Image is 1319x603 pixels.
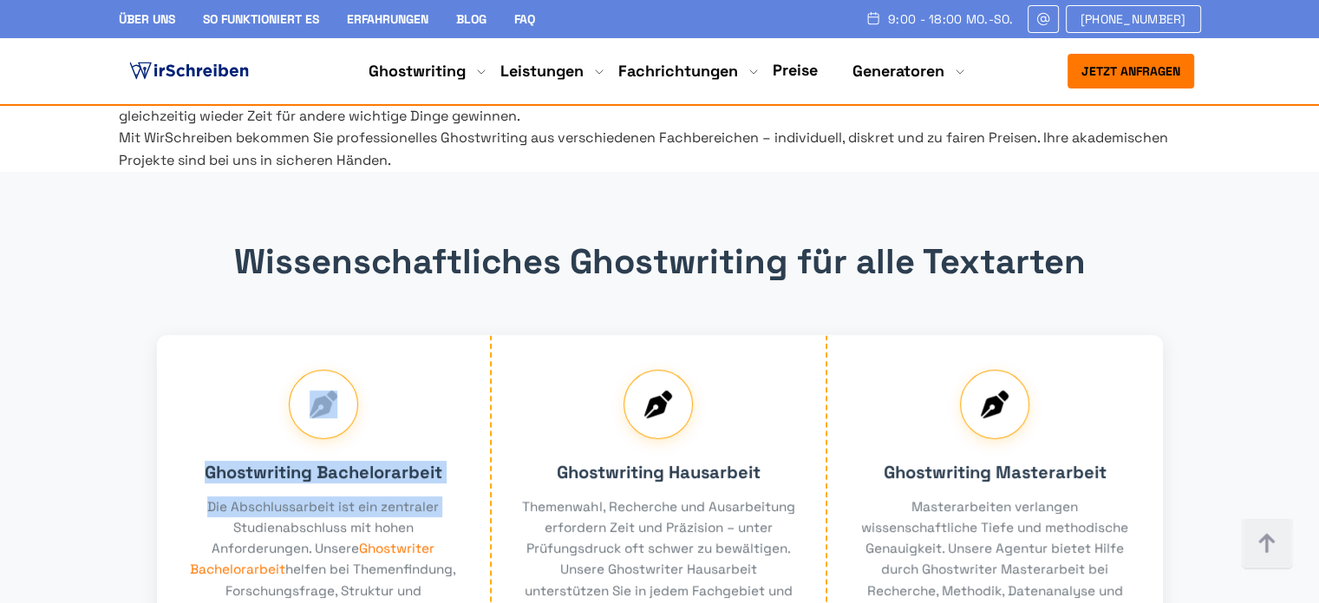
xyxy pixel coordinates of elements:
h3: Ghostwriting Masterarbeit [853,461,1137,483]
a: Leistungen [500,61,584,82]
a: FAQ [514,11,535,27]
span: 9:00 - 18:00 Mo.-So. [888,12,1014,26]
img: Ghostwriting icon [981,390,1009,418]
h2: Wissenschaftliches Ghostwriting für alle Textarten [157,241,1163,283]
a: Erfahrungen [347,11,428,27]
a: Blog [456,11,486,27]
img: button top [1241,518,1293,570]
h3: Ghostwriting Hausarbeit [518,461,800,483]
span: [PHONE_NUMBER] [1081,12,1186,26]
span: Mit WirSchreiben bekommen Sie professionelles Ghostwriting aus verschiedenen Fachbereichen – indi... [119,128,1168,169]
a: Ghostwriting [369,61,466,82]
img: Schedule [865,11,881,25]
img: Email [1035,12,1051,26]
span: Viele Studierende fühlen sich vom Studium oft überfordert: Unklarheiten bei Zitierregeln, fehlend... [119,62,1201,125]
a: Fachrichtungen [618,61,738,82]
h3: Ghostwriting Bachelorarbeit [183,461,465,483]
img: Ghostwriting icon [644,390,672,418]
a: Ghostwriter Bachelorarbeit [190,540,434,577]
a: [PHONE_NUMBER] [1066,5,1201,33]
a: Generatoren [852,61,944,82]
a: Preise [773,60,818,80]
img: Ghostwriting icon [310,390,337,418]
img: logo ghostwriter-österreich [126,58,252,84]
button: Jetzt anfragen [1068,54,1194,88]
a: So funktioniert es [203,11,319,27]
a: Über uns [119,11,175,27]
